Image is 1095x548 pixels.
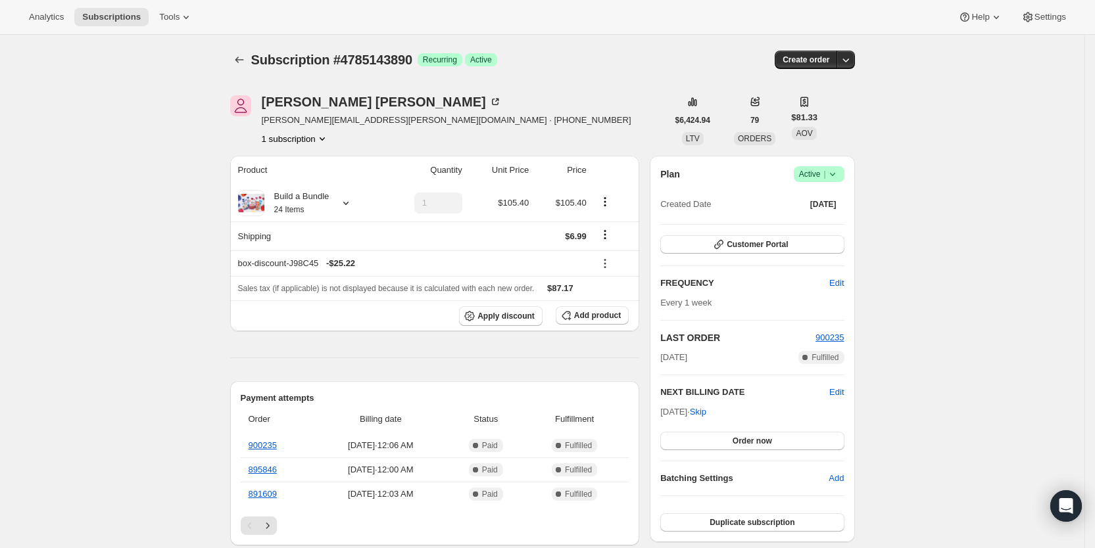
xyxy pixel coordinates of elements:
button: Customer Portal [660,235,844,254]
h6: Batching Settings [660,472,829,485]
span: Recurring [423,55,457,65]
span: Billing date [318,413,443,426]
span: Paid [482,440,498,451]
span: Fulfilled [565,440,592,451]
h2: FREQUENCY [660,277,829,290]
span: Paid [482,465,498,475]
button: Add product [556,306,629,325]
button: Product actions [595,194,616,209]
button: Shipping actions [595,227,616,242]
span: $6.99 [565,231,587,241]
button: Product actions [262,132,329,145]
button: Skip [682,401,714,422]
button: Create order [775,51,837,69]
span: Analytics [29,12,64,22]
span: Fulfillment [528,413,621,426]
h2: Payment attempts [241,392,629,405]
th: Quantity [383,156,466,185]
span: $105.40 [498,198,529,208]
button: 900235 [815,331,844,344]
span: [DATE] [810,199,837,210]
span: Duplicate subscription [710,517,794,528]
span: Sales tax (if applicable) is not displayed because it is calculated with each new order. [238,284,535,293]
button: Next [258,516,277,535]
span: Settings [1034,12,1066,22]
button: Duplicate subscription [660,513,844,532]
span: Add product [574,310,621,321]
span: Fulfilled [812,352,839,363]
span: 79 [750,115,759,126]
h2: NEXT BILLING DATE [660,386,829,399]
nav: Pagination [241,516,629,535]
h2: Plan [660,168,680,181]
div: Build a Bundle [264,190,329,216]
button: Apply discount [459,306,543,326]
button: Help [950,8,1010,26]
span: Status [451,413,520,426]
button: Edit [821,273,852,294]
span: $6,424.94 [675,115,710,126]
span: Customer Portal [727,239,788,250]
button: Analytics [21,8,72,26]
span: - $25.22 [326,257,355,270]
span: Fulfilled [565,489,592,499]
span: Every 1 week [660,298,712,308]
span: Subscriptions [82,12,141,22]
span: Edit [829,277,844,290]
span: AOV [796,129,812,138]
a: 891609 [249,489,277,499]
span: ORDERS [738,134,771,143]
button: 79 [742,111,767,129]
span: | [823,169,825,179]
span: Apply discount [477,311,535,321]
span: Add [829,472,844,485]
span: $81.33 [791,111,817,124]
a: 900235 [815,332,844,342]
th: Price [533,156,591,185]
th: Shipping [230,221,383,250]
button: Subscriptions [74,8,149,26]
span: Ella Swiderski [230,95,251,116]
div: box-discount-J98C45 [238,257,587,270]
th: Unit Price [466,156,533,185]
span: Create order [783,55,829,65]
button: Edit [829,386,844,399]
button: Add [821,468,852,489]
span: Paid [482,489,498,499]
span: [PERSON_NAME][EMAIL_ADDRESS][PERSON_NAME][DOMAIN_NAME] · [PHONE_NUMBER] [262,114,631,127]
span: [DATE] · 12:06 AM [318,439,443,452]
span: Help [971,12,989,22]
span: Active [799,168,839,181]
span: $87.17 [547,283,573,293]
span: [DATE] · 12:03 AM [318,488,443,501]
span: [DATE] · 12:00 AM [318,463,443,476]
button: Subscriptions [230,51,249,69]
span: $105.40 [556,198,587,208]
div: [PERSON_NAME] [PERSON_NAME] [262,95,502,108]
span: Skip [690,405,706,419]
span: LTV [686,134,700,143]
button: Order now [660,432,844,450]
h2: LAST ORDER [660,331,815,344]
span: Active [470,55,492,65]
div: Open Intercom Messenger [1050,490,1082,522]
span: Fulfilled [565,465,592,475]
button: Settings [1013,8,1074,26]
span: Tools [159,12,180,22]
span: Order now [733,436,772,446]
a: 900235 [249,440,277,450]
a: 895846 [249,465,277,474]
button: [DATE] [802,195,844,214]
th: Product [230,156,383,185]
button: Tools [151,8,201,26]
span: [DATE] · [660,407,706,417]
button: $6,424.94 [668,111,718,129]
span: Created Date [660,198,711,211]
span: [DATE] [660,351,687,364]
small: 24 Items [274,205,304,214]
span: Subscription #4785143890 [251,53,412,67]
th: Order [241,405,314,434]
